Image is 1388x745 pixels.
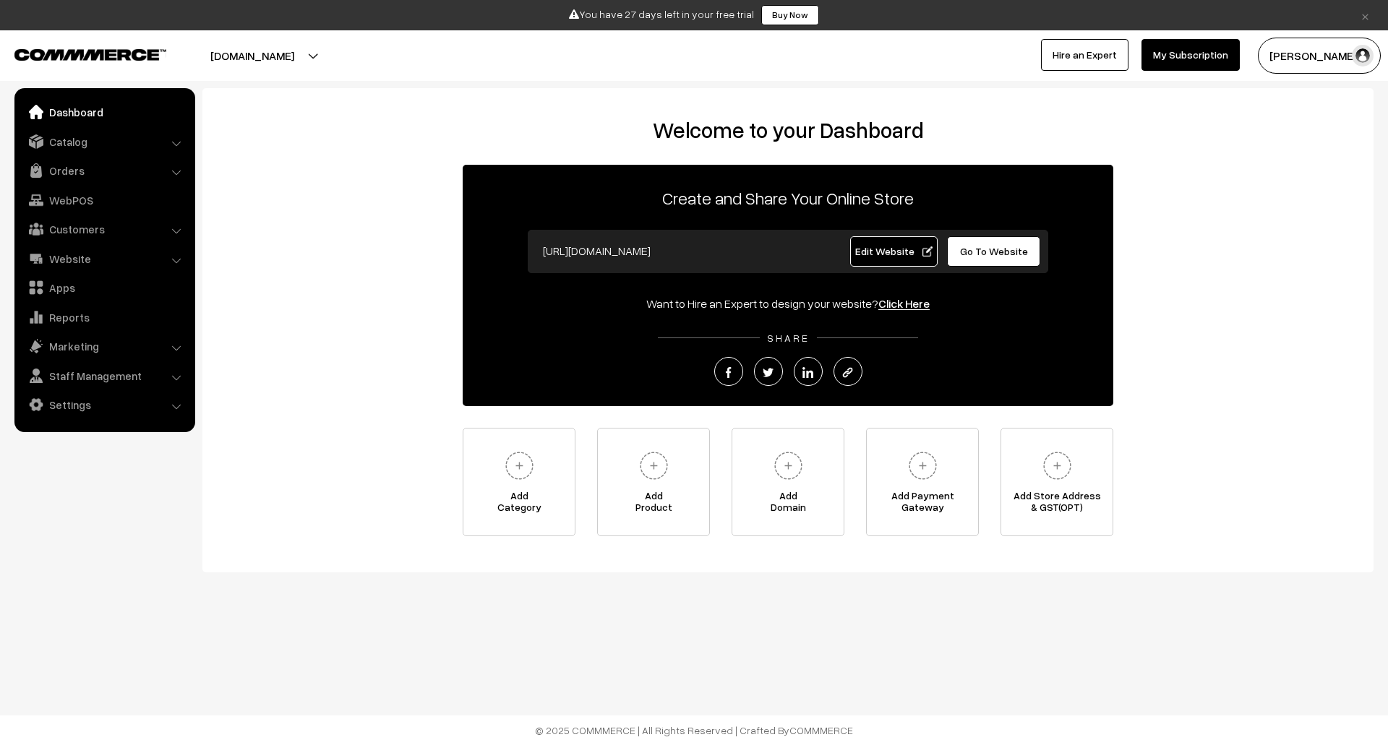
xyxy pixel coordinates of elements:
[732,428,844,536] a: AddDomain
[463,490,575,519] span: Add Category
[597,428,710,536] a: AddProduct
[18,246,190,272] a: Website
[500,446,539,486] img: plus.svg
[18,99,190,125] a: Dashboard
[18,275,190,301] a: Apps
[761,5,819,25] a: Buy Now
[1001,490,1113,519] span: Add Store Address & GST(OPT)
[18,129,190,155] a: Catalog
[160,38,345,74] button: [DOMAIN_NAME]
[598,490,709,519] span: Add Product
[18,187,190,213] a: WebPOS
[463,295,1113,312] div: Want to Hire an Expert to design your website?
[732,490,844,519] span: Add Domain
[768,446,808,486] img: plus.svg
[18,333,190,359] a: Marketing
[903,446,943,486] img: plus.svg
[1001,428,1113,536] a: Add Store Address& GST(OPT)
[1258,38,1381,74] button: [PERSON_NAME]
[463,185,1113,211] p: Create and Share Your Online Store
[14,49,166,60] img: COMMMERCE
[217,117,1359,143] h2: Welcome to your Dashboard
[634,446,674,486] img: plus.svg
[18,158,190,184] a: Orders
[1355,7,1375,24] a: ×
[1352,45,1374,66] img: user
[850,236,938,267] a: Edit Website
[1141,39,1240,71] a: My Subscription
[1041,39,1128,71] a: Hire an Expert
[5,5,1383,25] div: You have 27 days left in your free trial
[18,392,190,418] a: Settings
[1037,446,1077,486] img: plus.svg
[855,245,933,257] span: Edit Website
[18,363,190,389] a: Staff Management
[760,332,817,344] span: SHARE
[18,304,190,330] a: Reports
[789,724,853,736] a: COMMMERCE
[14,45,141,62] a: COMMMERCE
[463,428,575,536] a: AddCategory
[960,245,1028,257] span: Go To Website
[867,490,978,519] span: Add Payment Gateway
[947,236,1040,267] a: Go To Website
[878,296,930,311] a: Click Here
[18,216,190,242] a: Customers
[866,428,979,536] a: Add PaymentGateway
